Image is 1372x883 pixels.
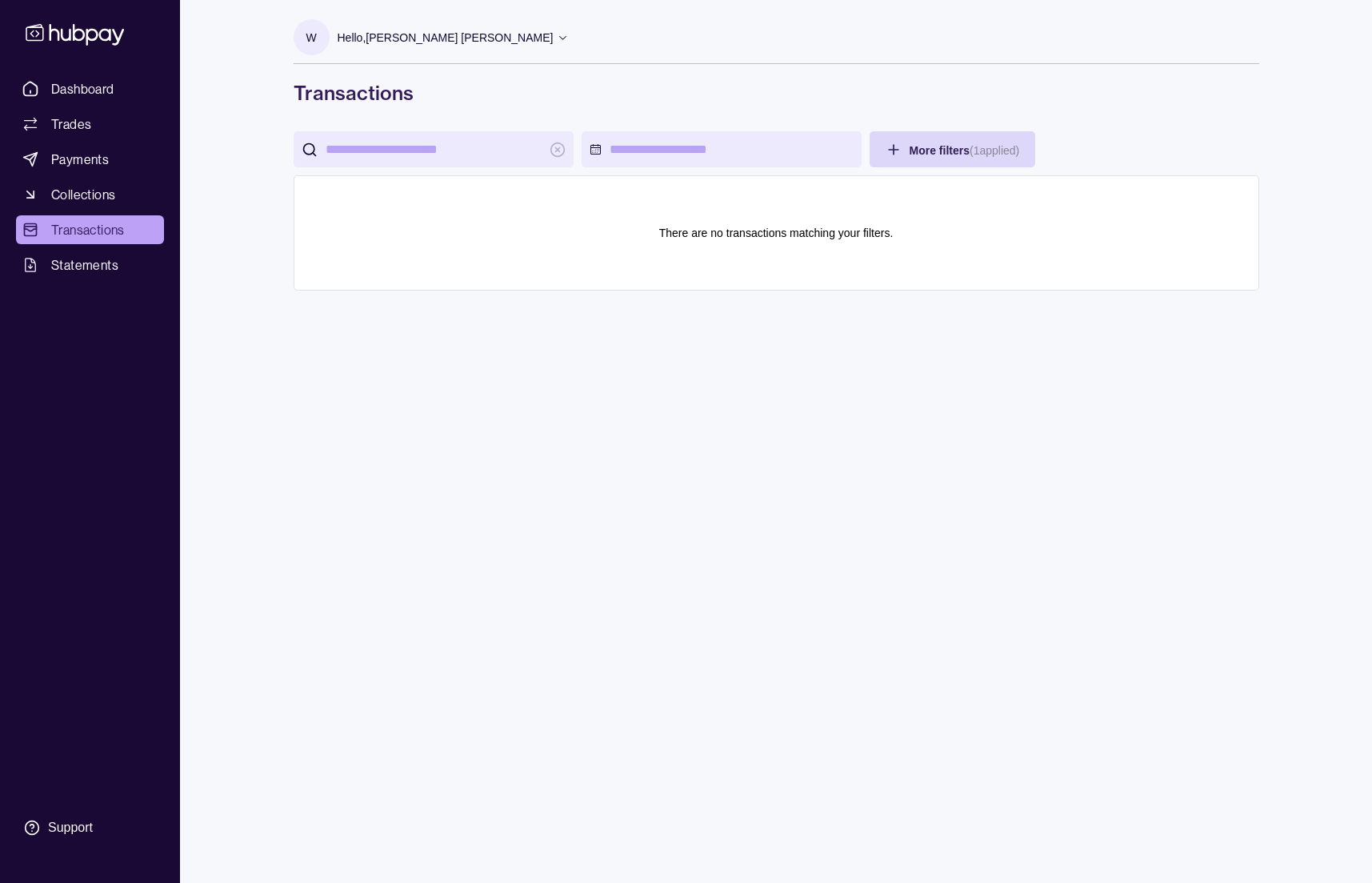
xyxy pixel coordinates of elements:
p: ( 1 applied) [970,144,1019,157]
a: Trades [16,110,164,138]
a: Payments [16,145,164,174]
span: Collections [51,185,115,204]
button: More filters(1applied) [870,131,1036,167]
a: Collections [16,180,164,209]
span: Payments [51,150,109,169]
span: More filters [910,144,1020,157]
span: Transactions [51,220,125,239]
a: Transactions [16,215,164,244]
span: Statements [51,255,118,275]
p: W [306,29,316,46]
a: Dashboard [16,74,164,103]
div: Support [48,819,93,837]
input: search [326,131,542,167]
span: Dashboard [51,79,114,98]
p: Hello, [PERSON_NAME] [PERSON_NAME] [338,29,554,46]
a: Support [16,811,164,845]
a: Statements [16,251,164,279]
p: There are no transactions matching your filters. [659,224,894,242]
span: Trades [51,114,91,134]
h1: Transactions [294,80,1259,106]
